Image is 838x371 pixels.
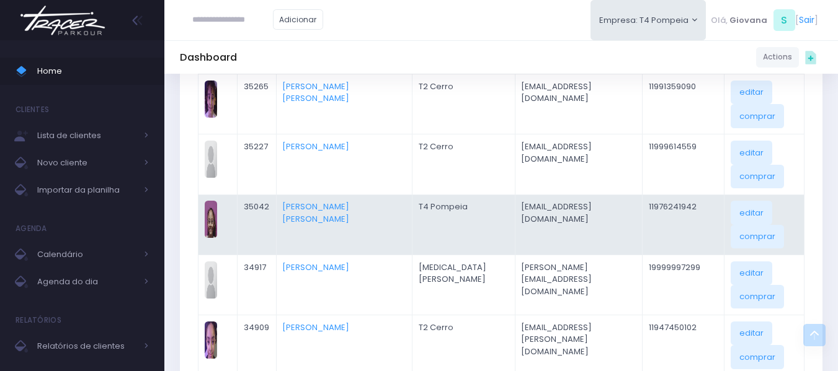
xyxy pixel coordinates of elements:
[412,194,515,255] td: T4 Pompeia
[643,74,724,134] td: 11991359090
[731,285,784,308] a: comprar
[238,255,277,315] td: 34917
[706,6,822,34] div: [ ]
[16,97,49,122] h4: Clientes
[731,104,784,128] a: comprar
[412,134,515,194] td: T2 Cerro
[282,81,349,105] a: [PERSON_NAME] [PERSON_NAME]
[238,134,277,194] td: 35227
[711,14,728,27] span: Olá,
[643,134,724,194] td: 11999614559
[37,155,136,171] span: Novo cliente
[515,255,643,315] td: [PERSON_NAME][EMAIL_ADDRESS][DOMAIN_NAME]
[643,194,724,255] td: 11976241942
[16,308,61,333] h4: Relatórios
[799,14,814,27] a: Sair
[731,321,772,345] a: editar
[282,261,349,273] a: [PERSON_NAME]
[180,51,237,64] h5: Dashboard
[731,201,772,224] a: editar
[37,182,136,198] span: Importar da planilha
[731,141,772,164] a: editar
[37,63,149,79] span: Home
[282,141,349,152] a: [PERSON_NAME]
[515,74,643,134] td: [EMAIL_ADDRESS][DOMAIN_NAME]
[731,81,772,104] a: editar
[37,274,136,290] span: Agenda do dia
[756,47,799,68] a: Actions
[273,9,324,30] a: Adicionar
[412,74,515,134] td: T2 Cerro
[37,338,136,354] span: Relatórios de clientes
[238,194,277,255] td: 35042
[16,216,47,241] h4: Agenda
[238,74,277,134] td: 35265
[282,201,349,225] a: [PERSON_NAME] [PERSON_NAME]
[731,165,784,188] a: comprar
[37,247,136,263] span: Calendário
[731,261,772,285] a: editar
[37,128,136,144] span: Lista de clientes
[731,345,784,369] a: comprar
[412,255,515,315] td: [MEDICAL_DATA] [PERSON_NAME]
[515,134,643,194] td: [EMAIL_ADDRESS][DOMAIN_NAME]
[515,194,643,255] td: [EMAIL_ADDRESS][DOMAIN_NAME]
[731,225,784,248] a: comprar
[643,255,724,315] td: 19999997299
[729,14,767,27] span: Giovana
[773,9,795,31] span: S
[282,321,349,333] a: [PERSON_NAME]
